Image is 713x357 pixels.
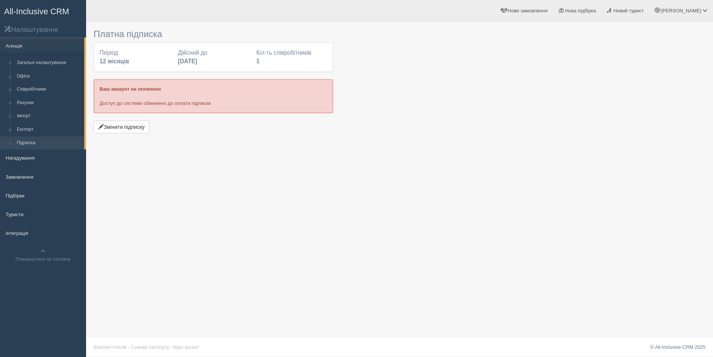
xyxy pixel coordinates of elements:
[4,7,69,16] span: All-Inclusive CRM
[94,29,333,39] h3: Платна підписка
[13,56,84,70] a: Загальні налаштування
[13,123,84,136] a: Експорт
[253,49,331,66] div: Кіл-ть співробітників
[0,0,86,21] a: All-Inclusive CRM
[256,58,260,64] b: 1
[94,344,127,350] a: Візитки готелів
[565,8,596,13] span: Нова підбірка
[13,109,84,123] a: Імпорт
[508,8,548,13] span: Нове замовлення
[13,96,84,110] a: Рахунки
[94,79,333,113] div: Доступ до системи обмежено до оплати підписки
[96,49,174,66] div: Період
[613,8,644,13] span: Новий турист
[174,49,252,66] div: Дійсний до
[131,344,169,350] a: Сканер паспорту
[13,83,84,96] a: Співробітники
[13,70,84,83] a: Офіси
[13,136,84,150] a: Підписка
[650,344,706,350] a: © All-Inclusive CRM 2025
[173,344,199,350] a: Курс валют
[128,344,130,350] span: ·
[100,58,129,64] b: 12 місяців
[100,86,161,92] b: Ваш аккаунт не оплачено
[178,58,197,64] b: [DATE]
[94,121,149,133] button: Змінити підписку
[171,344,172,350] span: ·
[661,8,701,13] span: [PERSON_NAME]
